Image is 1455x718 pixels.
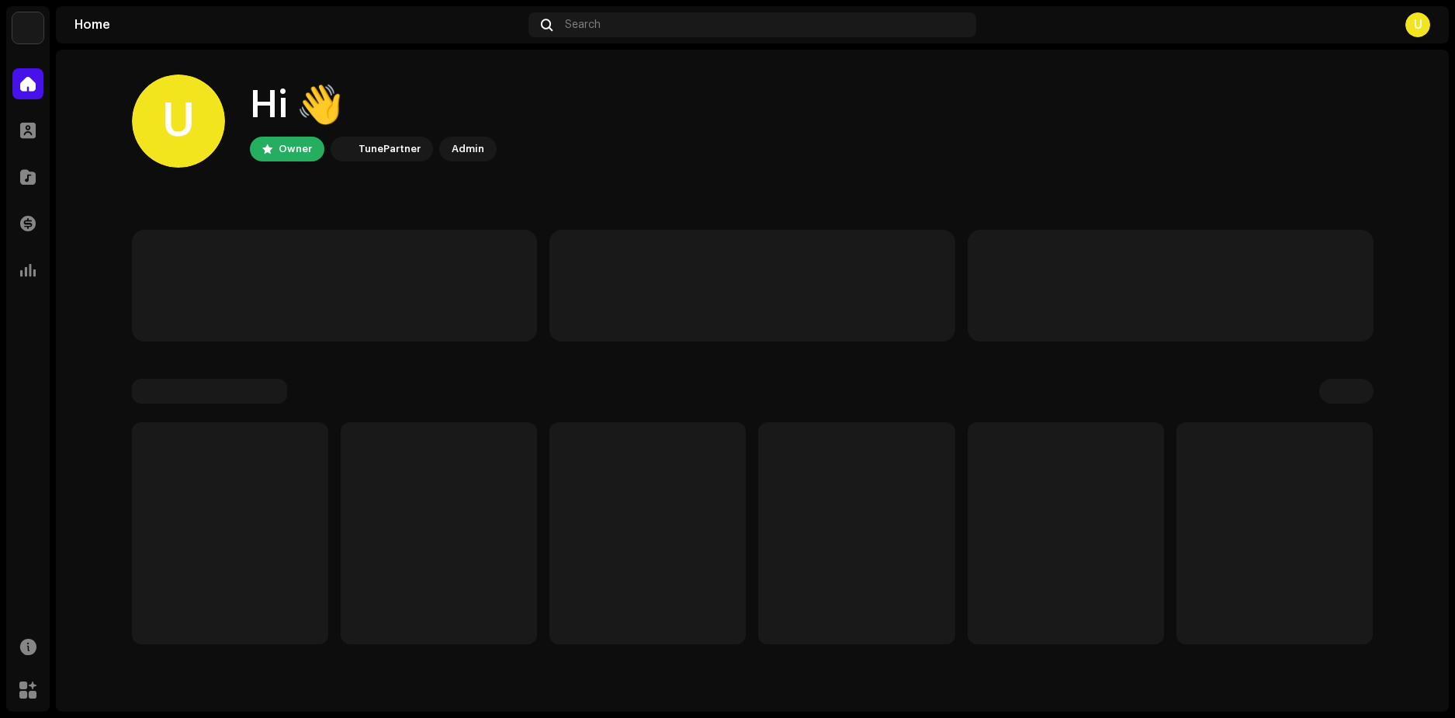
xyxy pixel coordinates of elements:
div: U [1405,12,1430,37]
div: Hi 👋 [250,81,497,130]
div: U [132,75,225,168]
div: Home [74,19,522,31]
span: Search [565,19,601,31]
img: bb549e82-3f54-41b5-8d74-ce06bd45c366 [334,140,352,158]
img: bb549e82-3f54-41b5-8d74-ce06bd45c366 [12,12,43,43]
div: Owner [279,140,312,158]
div: TunePartner [359,140,421,158]
div: Admin [452,140,484,158]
